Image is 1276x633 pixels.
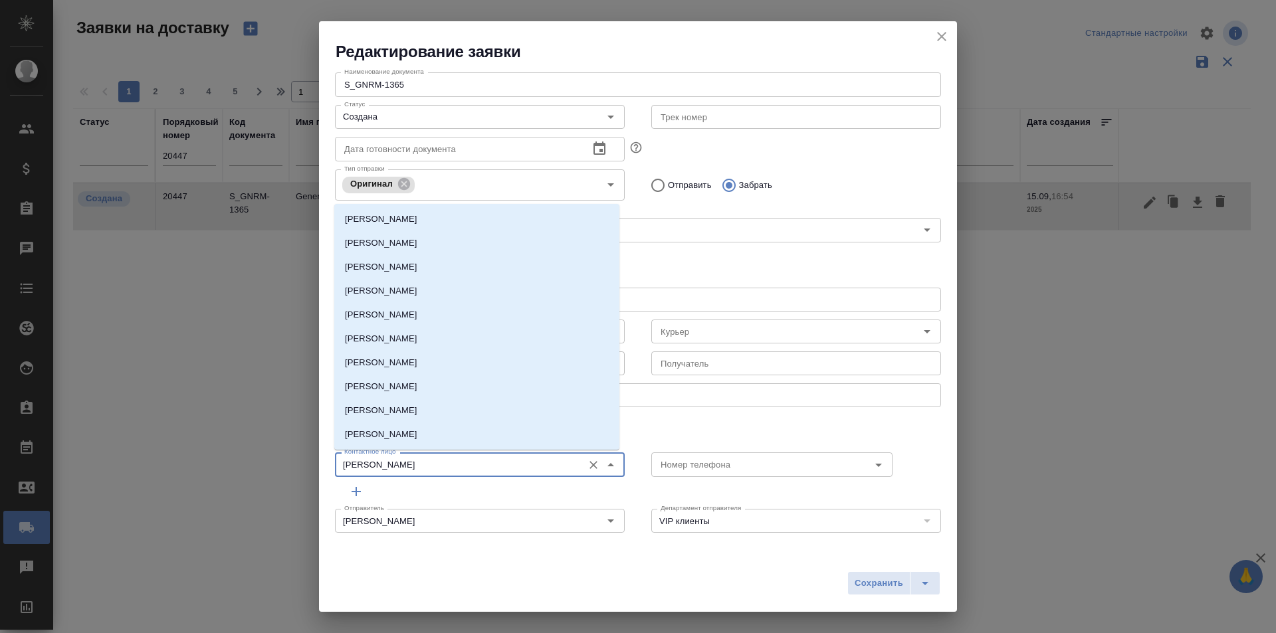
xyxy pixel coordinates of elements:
p: [PERSON_NAME] [345,236,417,250]
div: Оригинал [342,177,415,193]
p: [PERSON_NAME] [345,428,417,441]
textarea: забрать оригинал от клиента на ресепшн и отвезти на сертифай [344,391,932,401]
button: close [932,27,952,46]
button: Open [918,221,936,239]
p: [PERSON_NAME] [345,308,417,321]
p: [PERSON_NAME] [345,332,417,345]
span: Оригинал [342,179,401,189]
p: [PERSON_NAME] [345,404,417,417]
p: Забрать [739,179,772,192]
button: Если заполнить эту дату, автоматически создастся заявка, чтобы забрать готовые документы [627,139,645,156]
button: Open [869,456,888,474]
button: Добавить [335,480,377,503]
textarea: [STREET_ADDRESS] [344,294,932,304]
button: Сохранить [847,571,910,595]
button: Close [601,456,620,474]
div: split button [847,571,940,595]
span: Сохранить [855,576,903,591]
p: [PERSON_NAME] [345,284,417,298]
h2: Редактирование заявки [336,41,957,62]
button: Open [601,175,620,194]
p: [PERSON_NAME] [345,213,417,226]
h4: Параметры доставки [335,261,941,277]
button: Очистить [584,456,603,474]
button: Open [601,108,620,126]
p: [PERSON_NAME] [345,260,417,274]
p: [PERSON_NAME] [345,380,417,393]
button: Open [918,322,936,341]
p: Отправить [668,179,712,192]
p: [PERSON_NAME] [345,356,417,369]
button: Open [601,511,620,530]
